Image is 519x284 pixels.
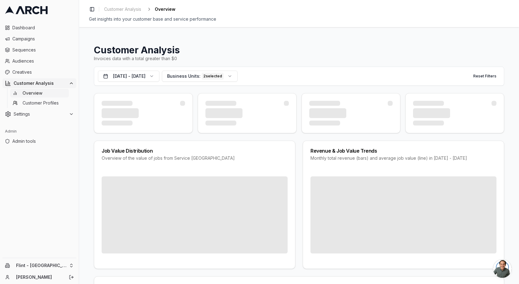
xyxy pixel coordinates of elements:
div: Invoices data with a total greater than $0 [94,56,504,62]
h1: Customer Analysis [94,44,504,56]
a: Admin tools [2,136,76,146]
button: Flint - [GEOGRAPHIC_DATA], Heating, Air & Electric [2,261,76,270]
button: Log out [67,273,76,282]
span: Customer Analysis [14,80,66,86]
button: Settings [2,109,76,119]
a: Campaigns [2,34,76,44]
a: Dashboard [2,23,76,33]
div: Get insights into your customer base and service performance [89,16,509,22]
span: Overview [23,90,42,96]
span: Overview [155,6,175,12]
span: Audiences [12,58,74,64]
span: Flint - [GEOGRAPHIC_DATA], Heating, Air & Electric [16,263,66,268]
span: Sequences [12,47,74,53]
a: Creatives [2,67,76,77]
span: Creatives [12,69,74,75]
a: Audiences [2,56,76,66]
button: Reset Filters [470,71,500,81]
span: Settings [14,111,66,117]
a: Overview [10,89,69,97]
span: Customer Analysis [104,6,141,12]
div: Monthly total revenue (bars) and average job value (line) in [DATE] - [DATE] [310,155,496,161]
span: Customer Profiles [23,100,59,106]
a: Sequences [2,45,76,55]
button: Customer Analysis [2,78,76,88]
span: Dashboard [12,25,74,31]
div: Admin [2,126,76,136]
nav: breadcrumb [102,5,175,14]
button: [DATE] - [DATE] [98,71,159,82]
span: Admin tools [12,138,74,144]
div: Revenue & Job Value Trends [310,148,496,153]
div: Overview of the value of jobs from Service [GEOGRAPHIC_DATA] [102,155,288,161]
span: Business Units: [167,73,200,79]
div: 2 selected [202,73,224,80]
div: Open chat [493,259,512,278]
a: Customer Profiles [10,99,69,107]
a: [PERSON_NAME] [16,274,62,280]
a: Customer Analysis [102,5,144,14]
span: Campaigns [12,36,74,42]
button: Business Units:2selected [162,71,238,82]
div: Job Value Distribution [102,148,288,153]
